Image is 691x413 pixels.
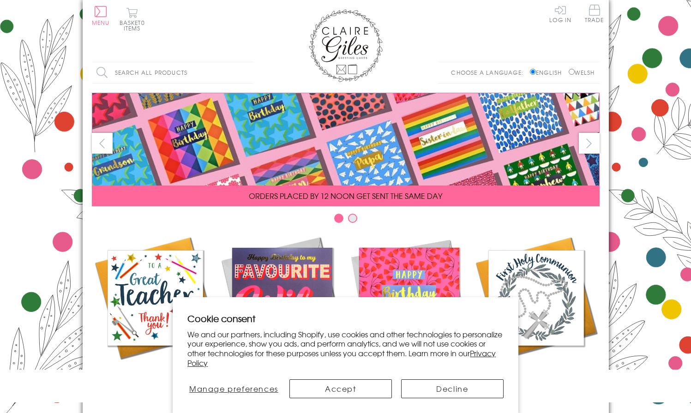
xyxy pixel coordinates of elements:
a: Communion and Confirmation [473,234,600,390]
input: Search all products [92,62,253,83]
input: Welsh [569,69,575,75]
a: Privacy Policy [187,347,496,368]
div: Carousel Pagination [92,213,600,227]
span: Academic [132,368,179,379]
p: We and our partners, including Shopify, use cookies and other technologies to personalize your ex... [187,329,504,368]
a: Log In [549,5,571,23]
label: Welsh [569,68,595,77]
button: Carousel Page 1 (Current Slide) [334,214,343,223]
span: Communion and Confirmation [497,368,575,390]
span: Trade [585,5,604,23]
button: prev [92,133,113,154]
p: Choose a language: [451,68,528,77]
button: Carousel Page 2 [348,214,357,223]
a: Trade [585,5,604,24]
span: 0 items [124,18,145,32]
input: Search [244,62,253,83]
img: Claire Giles Greetings Cards [309,9,383,82]
h2: Cookie consent [187,312,504,325]
button: Basket0 items [120,7,145,31]
a: Birthdays [346,234,473,379]
a: Academic [92,234,219,379]
span: Manage preferences [189,383,278,394]
input: English [530,69,536,75]
span: Menu [92,18,110,27]
button: Accept [289,379,392,398]
a: New Releases [219,234,346,379]
button: next [579,133,600,154]
button: Menu [92,6,110,25]
button: Manage preferences [187,379,280,398]
label: English [530,68,566,77]
button: Decline [401,379,504,398]
span: ORDERS PLACED BY 12 NOON GET SENT THE SAME DAY [249,190,442,201]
